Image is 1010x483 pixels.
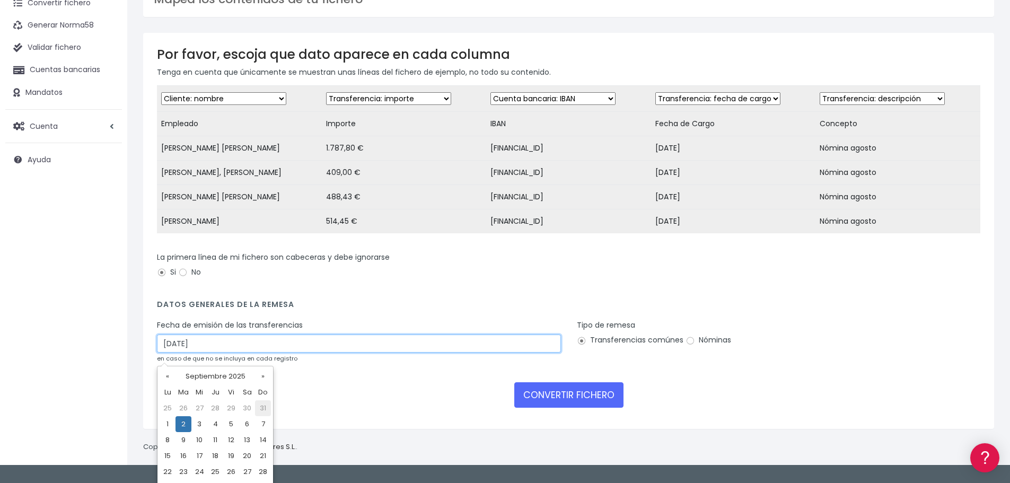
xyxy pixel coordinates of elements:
[157,161,322,185] td: [PERSON_NAME], [PERSON_NAME]
[11,167,201,183] a: Videotutoriales
[191,416,207,432] td: 3
[577,320,635,331] label: Tipo de remesa
[223,416,239,432] td: 5
[160,432,175,448] td: 8
[143,442,297,453] p: Copyright © 2025 .
[207,384,223,400] th: Ju
[207,416,223,432] td: 4
[178,267,201,278] label: No
[175,384,191,400] th: Ma
[160,464,175,480] td: 22
[223,400,239,416] td: 29
[175,448,191,464] td: 16
[11,284,201,302] button: Contáctanos
[255,384,271,400] th: Do
[223,384,239,400] th: Vi
[255,400,271,416] td: 31
[5,148,122,171] a: Ayuda
[815,209,980,234] td: Nómina agosto
[157,354,297,363] small: en caso de que no se incluya en cada registro
[255,432,271,448] td: 14
[11,74,201,84] div: Información general
[239,432,255,448] td: 13
[223,432,239,448] td: 12
[486,112,651,136] td: IBAN
[207,464,223,480] td: 25
[651,209,816,234] td: [DATE]
[255,464,271,480] td: 28
[577,335,683,346] label: Transferencias comúnes
[223,448,239,464] td: 19
[160,368,175,384] th: «
[207,400,223,416] td: 28
[815,161,980,185] td: Nómina agosto
[11,271,201,287] a: API
[5,14,122,37] a: Generar Norma58
[223,464,239,480] td: 26
[255,368,271,384] th: »
[191,464,207,480] td: 24
[486,185,651,209] td: [FINANCIAL_ID]
[11,210,201,221] div: Facturación
[255,448,271,464] td: 21
[191,432,207,448] td: 10
[815,112,980,136] td: Concepto
[322,161,487,185] td: 409,00 €
[651,185,816,209] td: [DATE]
[11,90,201,107] a: Información general
[157,112,322,136] td: Empleado
[207,448,223,464] td: 18
[175,416,191,432] td: 2
[11,254,201,265] div: Programadores
[157,209,322,234] td: [PERSON_NAME]
[157,66,980,78] p: Tenga en cuenta que únicamente se muestran unas líneas del fichero de ejemplo, no todo su contenido.
[157,136,322,161] td: [PERSON_NAME] [PERSON_NAME]
[514,382,623,408] button: CONVERTIR FICHERO
[322,136,487,161] td: 1.787,80 €
[175,432,191,448] td: 9
[815,136,980,161] td: Nómina agosto
[5,59,122,81] a: Cuentas bancarias
[11,227,201,244] a: General
[157,267,176,278] label: Si
[146,305,204,315] a: POWERED BY ENCHANT
[239,384,255,400] th: Sa
[486,209,651,234] td: [FINANCIAL_ID]
[239,464,255,480] td: 27
[30,120,58,131] span: Cuenta
[160,416,175,432] td: 1
[239,416,255,432] td: 6
[157,47,980,62] h3: Por favor, escoja que dato aparece en cada columna
[157,252,390,263] label: La primera línea de mi fichero son cabeceras y debe ignorarse
[160,384,175,400] th: Lu
[175,368,255,384] th: Septiembre 2025
[191,384,207,400] th: Mi
[255,416,271,432] td: 7
[175,400,191,416] td: 26
[5,37,122,59] a: Validar fichero
[28,154,51,165] span: Ayuda
[157,300,980,314] h4: Datos generales de la remesa
[686,335,731,346] label: Nóminas
[322,209,487,234] td: 514,45 €
[160,448,175,464] td: 15
[651,112,816,136] td: Fecha de Cargo
[486,136,651,161] td: [FINANCIAL_ID]
[11,134,201,151] a: Formatos
[815,185,980,209] td: Nómina agosto
[157,185,322,209] td: [PERSON_NAME] [PERSON_NAME]
[239,400,255,416] td: 30
[191,400,207,416] td: 27
[651,136,816,161] td: [DATE]
[11,183,201,200] a: Perfiles de empresas
[191,448,207,464] td: 17
[5,82,122,104] a: Mandatos
[5,115,122,137] a: Cuenta
[651,161,816,185] td: [DATE]
[11,117,201,127] div: Convertir ficheros
[175,464,191,480] td: 23
[157,320,303,331] label: Fecha de emisión de las transferencias
[486,161,651,185] td: [FINANCIAL_ID]
[11,151,201,167] a: Problemas habituales
[322,112,487,136] td: Importe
